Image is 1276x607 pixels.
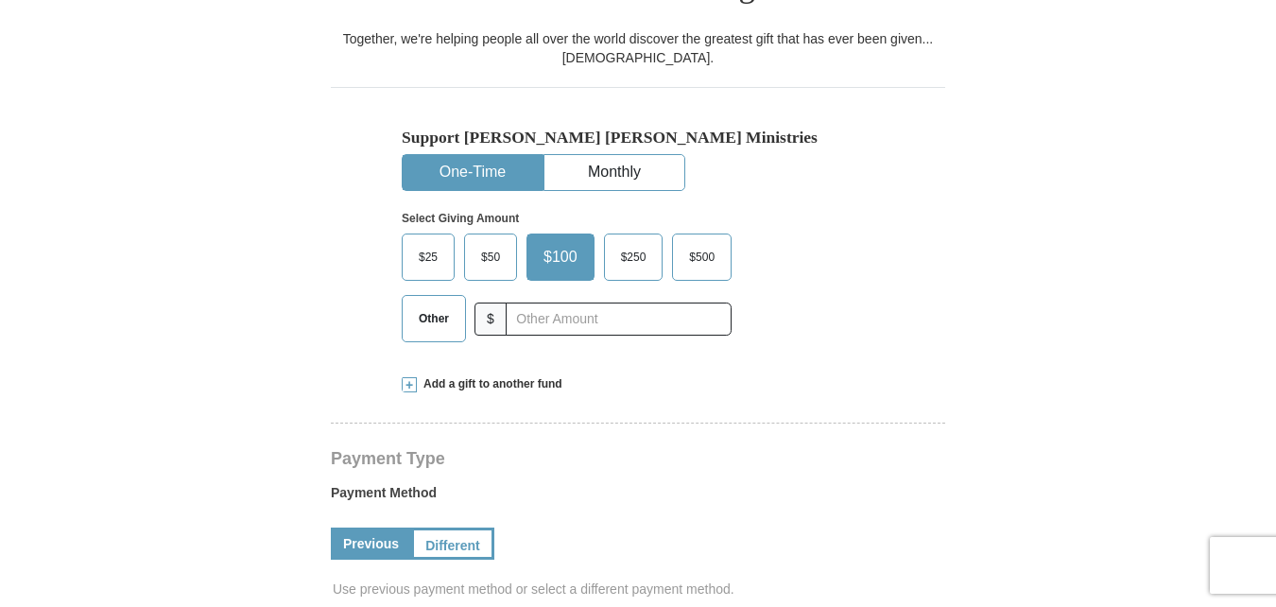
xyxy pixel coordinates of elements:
[333,580,947,598] span: Use previous payment method or select a different payment method.
[680,243,724,271] span: $500
[534,243,587,271] span: $100
[612,243,656,271] span: $250
[506,303,732,336] input: Other Amount
[331,483,945,512] label: Payment Method
[417,376,562,392] span: Add a gift to another fund
[409,304,458,333] span: Other
[331,528,411,560] a: Previous
[544,155,684,190] button: Monthly
[409,243,447,271] span: $25
[411,528,494,560] a: Different
[402,212,519,225] strong: Select Giving Amount
[403,155,543,190] button: One-Time
[331,29,945,67] div: Together, we're helping people all over the world discover the greatest gift that has ever been g...
[402,128,874,147] h5: Support [PERSON_NAME] [PERSON_NAME] Ministries
[472,243,509,271] span: $50
[331,451,945,466] h4: Payment Type
[474,303,507,336] span: $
